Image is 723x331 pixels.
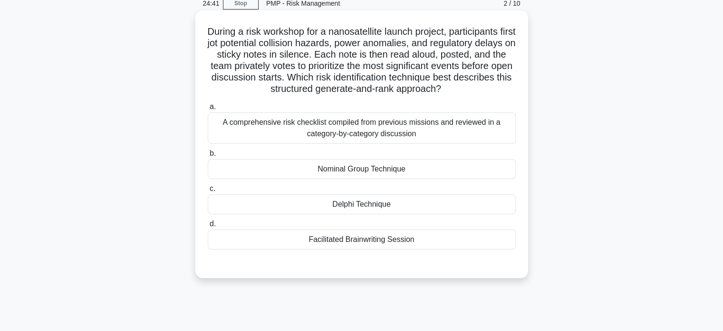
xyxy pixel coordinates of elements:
div: Delphi Technique [208,194,516,214]
div: Nominal Group Technique [208,159,516,179]
div: A comprehensive risk checklist compiled from previous missions and reviewed in a category-by-cate... [208,112,516,144]
span: a. [210,102,216,110]
span: d. [210,220,216,228]
h5: During a risk workshop for a nanosatellite launch project, participants first jot potential colli... [207,26,517,95]
span: c. [210,184,215,192]
div: Facilitated Brainwriting Session [208,230,516,250]
span: b. [210,149,216,157]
